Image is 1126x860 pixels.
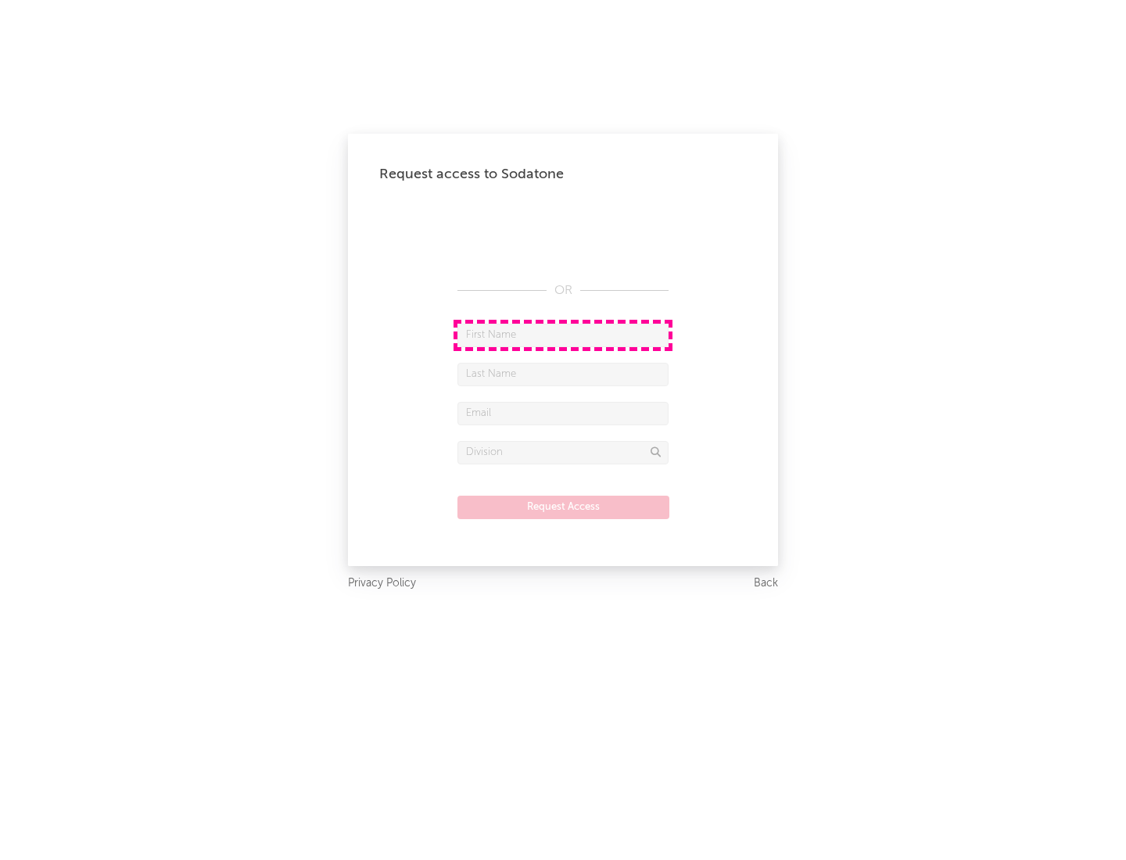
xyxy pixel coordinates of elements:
[457,281,669,300] div: OR
[457,363,669,386] input: Last Name
[457,441,669,464] input: Division
[457,402,669,425] input: Email
[457,496,669,519] button: Request Access
[457,324,669,347] input: First Name
[754,574,778,593] a: Back
[379,165,747,184] div: Request access to Sodatone
[348,574,416,593] a: Privacy Policy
